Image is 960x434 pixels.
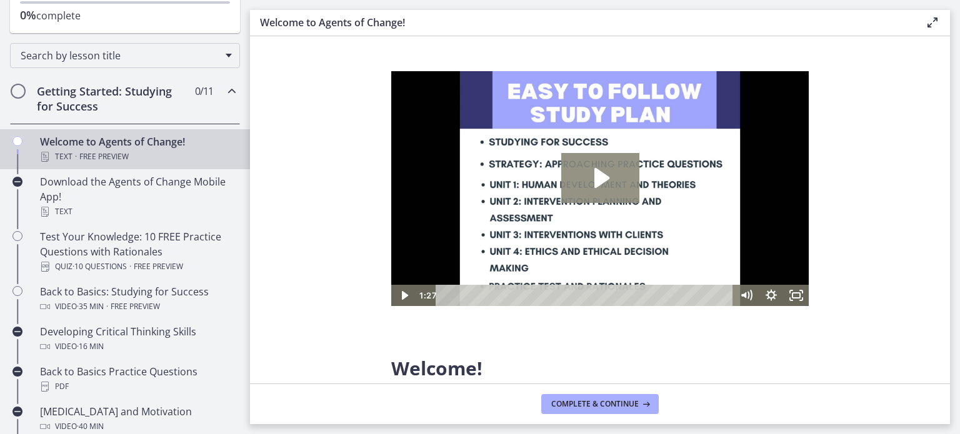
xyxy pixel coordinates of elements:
span: Search by lesson title [21,49,219,62]
div: Back to Basics Practice Questions [40,364,235,394]
span: · [129,259,131,274]
span: Complete & continue [551,399,639,409]
div: PDF [40,379,235,394]
p: complete [20,7,230,23]
button: Fullscreen [392,214,417,235]
span: 0 / 11 [195,84,213,99]
div: Playbar [54,214,336,235]
span: · 40 min [77,419,104,434]
div: Developing Critical Thinking Skills [40,324,235,354]
span: Free preview [79,149,129,164]
button: Show settings menu [367,214,392,235]
div: Video [40,299,235,314]
span: Free preview [134,259,183,274]
span: · 10 Questions [72,259,127,274]
button: Play Video: c1o6hcmjueu5qasqsu00.mp4 [170,82,248,132]
span: 0% [20,7,36,22]
span: · [106,299,108,314]
div: Video [40,419,235,434]
div: Welcome to Agents of Change! [40,134,235,164]
span: · [75,149,77,164]
div: [MEDICAL_DATA] and Motivation [40,404,235,434]
h2: Getting Started: Studying for Success [37,84,189,114]
div: Video [40,339,235,354]
button: Mute [342,214,367,235]
div: Search by lesson title [10,43,240,68]
button: Complete & continue [541,394,659,414]
span: · 35 min [77,299,104,314]
div: Quiz [40,259,235,274]
span: Welcome! [391,355,482,381]
h3: Welcome to Agents of Change! [260,15,905,30]
span: · 16 min [77,339,104,354]
div: Text [40,204,235,219]
div: Back to Basics: Studying for Success [40,284,235,314]
div: Download the Agents of Change Mobile App! [40,174,235,219]
div: Test Your Knowledge: 10 FREE Practice Questions with Rationales [40,229,235,274]
div: Text [40,149,235,164]
span: Free preview [111,299,160,314]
